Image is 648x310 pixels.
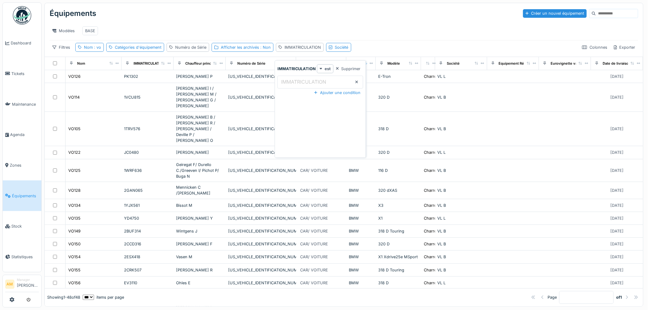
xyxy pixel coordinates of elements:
[68,215,81,221] div: VO135
[176,202,223,208] div: Bissot M
[388,61,400,66] div: Modèle
[616,294,622,300] strong: of 1
[228,74,294,79] div: [US_VEHICLE_IDENTIFICATION_NUMBER]
[124,202,171,208] div: 1YJX561
[12,101,39,107] span: Maintenance
[447,61,460,66] div: Société
[124,228,171,234] div: 2BUF314
[300,280,328,286] div: CAR/ VOITURE
[228,187,294,193] div: [US_VEHICLE_IDENTIFICATION_NUMBER]
[333,65,363,73] div: Supprimer
[424,280,438,286] div: Charroi
[124,215,171,221] div: YD4750
[115,44,161,50] div: Catégories d'équipement
[11,71,39,77] span: Tickets
[438,241,485,247] div: VL B
[124,149,171,155] div: JC0480
[300,228,328,234] div: CAR/ VOITURE
[11,40,39,46] span: Dashboard
[228,280,294,286] div: [US_VEHICLE_IDENTIFICATION_NUMBER]
[228,254,294,260] div: [US_VEHICLE_IDENTIFICATION_NUMBER]
[438,228,485,234] div: VL B
[124,74,171,79] div: PK1302
[325,66,331,72] strong: est
[176,241,223,247] div: [PERSON_NAME] F
[579,43,610,52] div: Colonnes
[10,132,39,138] span: Agenda
[300,168,328,173] div: CAR/ VOITURE
[378,254,419,260] div: X1 Xdrive25e MSport
[611,228,624,234] div: [DATE]
[284,44,321,50] div: IMMATRICULATION
[68,254,81,260] div: VO154
[312,89,363,97] div: Ajouter une condition
[68,168,81,173] div: VO125
[349,267,373,273] div: BMW
[68,94,80,100] div: VO114
[300,241,328,247] div: CAR/ VOITURE
[228,149,294,155] div: [US_VEHICLE_IDENTIFICATION_NUMBER]
[176,228,223,234] div: Wintgens J
[424,74,438,79] div: Charroi
[349,202,373,208] div: BMW
[424,228,438,234] div: Charroi
[378,187,419,193] div: 320 dXAS
[551,61,596,66] div: Eurovignette valide jusque
[349,254,373,260] div: BMW
[378,126,419,132] div: 318 D
[611,126,624,132] div: [DATE]
[68,202,81,208] div: VO134
[11,254,39,260] span: Statistiques
[438,94,485,100] div: VL B
[378,228,419,234] div: 318 D Touring
[378,74,419,79] div: E-Tron
[349,228,373,234] div: BMW
[611,168,624,173] div: [DATE]
[349,187,373,193] div: BMW
[335,44,348,50] div: Société
[50,26,77,35] div: Modèles
[228,126,294,132] div: [US_VEHICLE_IDENTIFICATION_NUMBER]
[611,187,624,193] div: [DATE]
[228,202,294,208] div: [US_VEHICLE_IDENTIFICATION_NUMBER]
[228,168,294,173] div: [US_VEHICLE_IDENTIFICATION_NUMBER]
[124,94,171,100] div: 1VCU815
[611,202,624,208] div: [DATE]
[438,168,485,173] div: VL B
[68,241,81,247] div: VO150
[50,6,96,21] div: Équipements
[300,254,328,260] div: CAR/ VOITURE
[124,187,171,193] div: 2GAN065
[84,44,101,50] div: Nom
[378,202,419,208] div: X3
[300,215,328,221] div: CAR/ VOITURE
[438,126,485,132] div: VL B
[424,241,438,247] div: Charroi
[12,193,39,199] span: Équipements
[176,184,223,196] div: Mennicken C /[PERSON_NAME]
[349,168,373,173] div: BMW
[611,254,624,260] div: [DATE]
[438,202,485,208] div: VL B
[68,126,81,132] div: VO105
[68,228,81,234] div: VO149
[68,74,81,79] div: VO126
[93,45,101,50] span: : vo
[68,267,81,273] div: VO155
[176,267,223,273] div: [PERSON_NAME] R
[438,215,485,221] div: VL L
[17,278,39,291] li: [PERSON_NAME]
[611,149,624,155] div: [DATE]
[611,280,624,286] div: [DATE]
[228,241,294,247] div: [US_VEHICLE_IDENTIFICATION_NUMBER]
[17,278,39,282] div: Manager
[176,85,223,109] div: [PERSON_NAME] I / [PERSON_NAME] M / [PERSON_NAME] G / [PERSON_NAME]
[300,202,328,208] div: CAR/ VOITURE
[124,126,171,132] div: 1TRV576
[611,267,624,273] div: [DATE]
[176,280,223,286] div: Ohles E
[47,294,80,300] div: Showing 1 - 48 of 48
[424,215,438,221] div: Charroi
[424,94,438,100] div: Charroi
[176,254,223,260] div: Vasen M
